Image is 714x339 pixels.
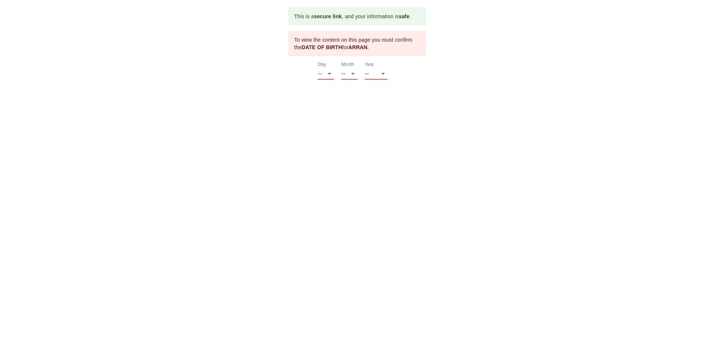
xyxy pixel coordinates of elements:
b: safe [399,13,409,19]
div: To view the content on this page you must confirm the for . [294,33,420,54]
div: This is a , and your information is . [294,10,411,23]
b: DATE OF BIRTH [302,44,342,50]
b: ARRAN [348,44,367,50]
label: Month [341,63,354,67]
label: Day [318,63,326,67]
label: Year [365,63,374,67]
b: secure link [314,13,342,19]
